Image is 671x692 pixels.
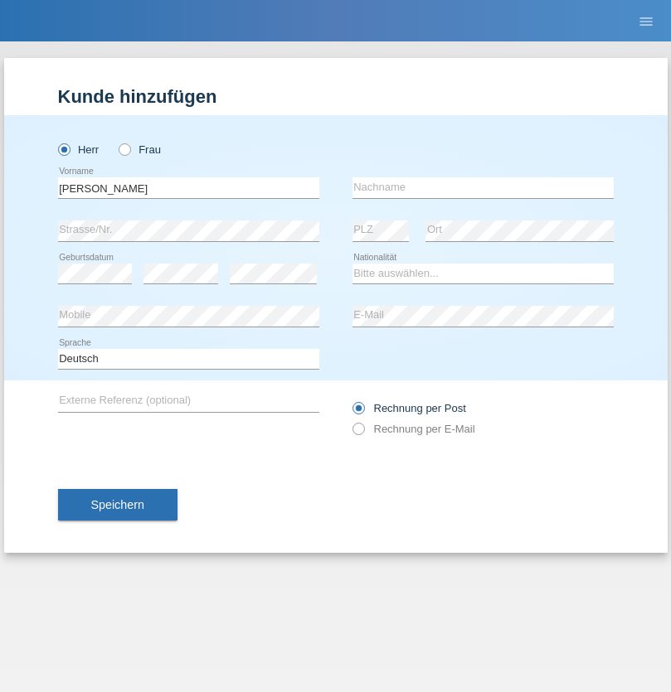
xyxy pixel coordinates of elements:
[58,86,614,107] h1: Kunde hinzufügen
[638,13,654,30] i: menu
[353,423,475,435] label: Rechnung per E-Mail
[119,143,129,154] input: Frau
[58,143,100,156] label: Herr
[630,16,663,26] a: menu
[353,402,363,423] input: Rechnung per Post
[58,489,177,520] button: Speichern
[353,402,466,414] label: Rechnung per Post
[58,143,69,154] input: Herr
[353,423,363,443] input: Rechnung per E-Mail
[119,143,161,156] label: Frau
[91,498,144,511] span: Speichern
